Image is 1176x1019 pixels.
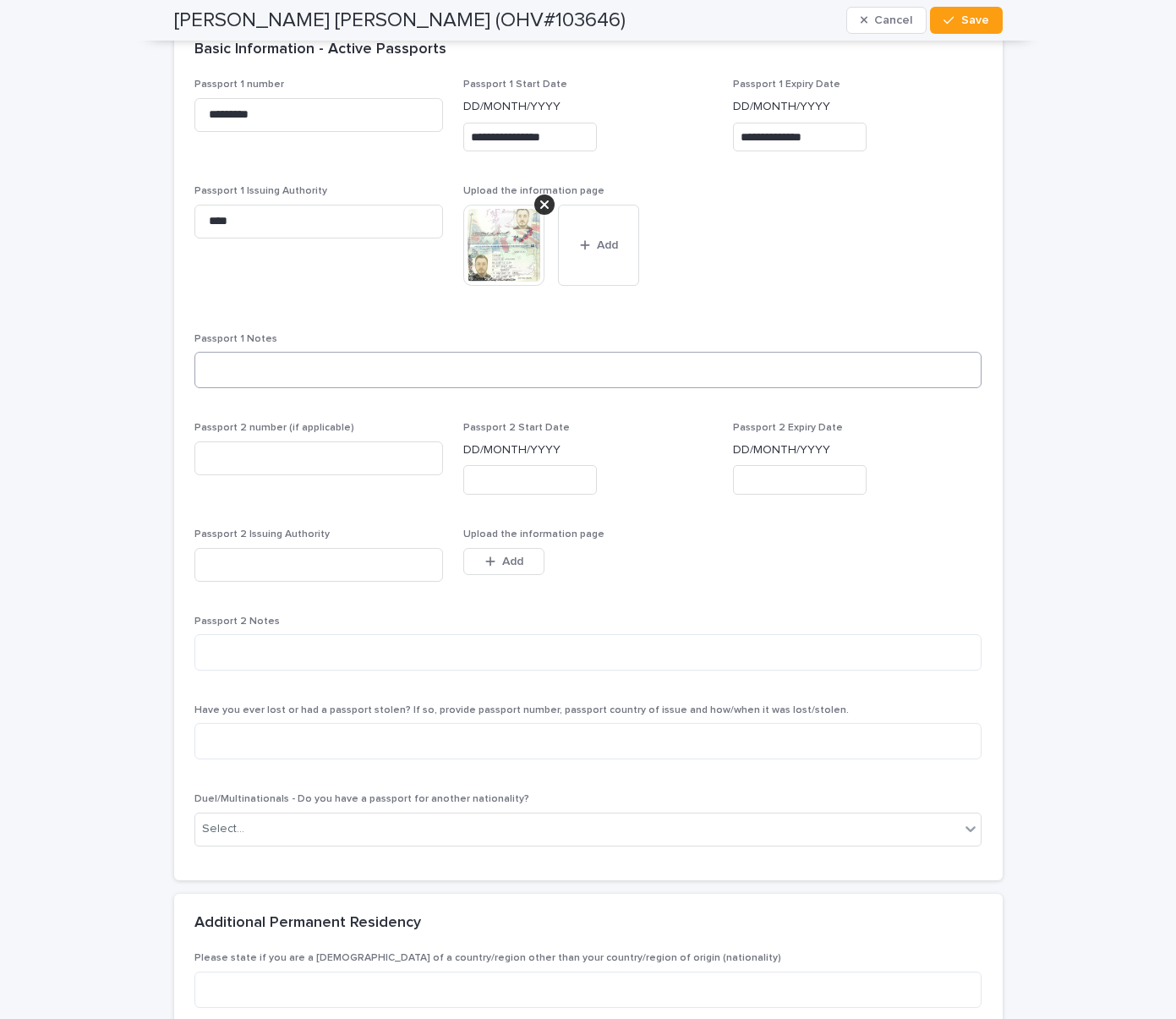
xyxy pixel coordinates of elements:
span: Passport 1 Issuing Authority [194,186,327,196]
span: Duel/Multinationals - Do you have a passport for another nationality? [194,794,529,804]
button: Add [463,548,544,575]
span: Passport 2 number (if applicable) [194,423,354,433]
span: Passport 1 Notes [194,334,277,344]
h2: [PERSON_NAME] [PERSON_NAME] (OHV#103646) [174,8,626,33]
span: Add [597,239,618,251]
span: Passport 2 Notes [194,616,280,627]
span: Have you ever lost or had a passport stolen? If so, provide passport number, passport country of ... [194,705,849,715]
span: Passport 1 Start Date [463,79,567,90]
p: DD/MONTH/YYYY [463,98,713,116]
p: DD/MONTH/YYYY [733,441,982,459]
div: Select... [202,820,244,838]
button: Save [930,7,1002,34]
span: Cancel [874,14,912,26]
p: DD/MONTH/YYYY [463,441,713,459]
span: Add [502,556,523,567]
span: Passport 2 Expiry Date [733,423,843,433]
span: Passport 1 number [194,79,284,90]
button: Cancel [846,7,927,34]
button: Add [558,205,639,286]
h2: Additional Permanent Residency [194,914,421,933]
span: Save [961,14,989,26]
span: Upload the information page [463,186,604,196]
span: Upload the information page [463,529,604,540]
span: Please state if you are a [DEMOGRAPHIC_DATA] of a country/region other than your country/region o... [194,953,781,963]
span: Passport 2 Issuing Authority [194,529,330,540]
span: Passport 2 Start Date [463,423,570,433]
p: DD/MONTH/YYYY [733,98,982,116]
span: Passport 1 Expiry Date [733,79,840,90]
h2: Basic Information - Active Passports [194,41,446,59]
